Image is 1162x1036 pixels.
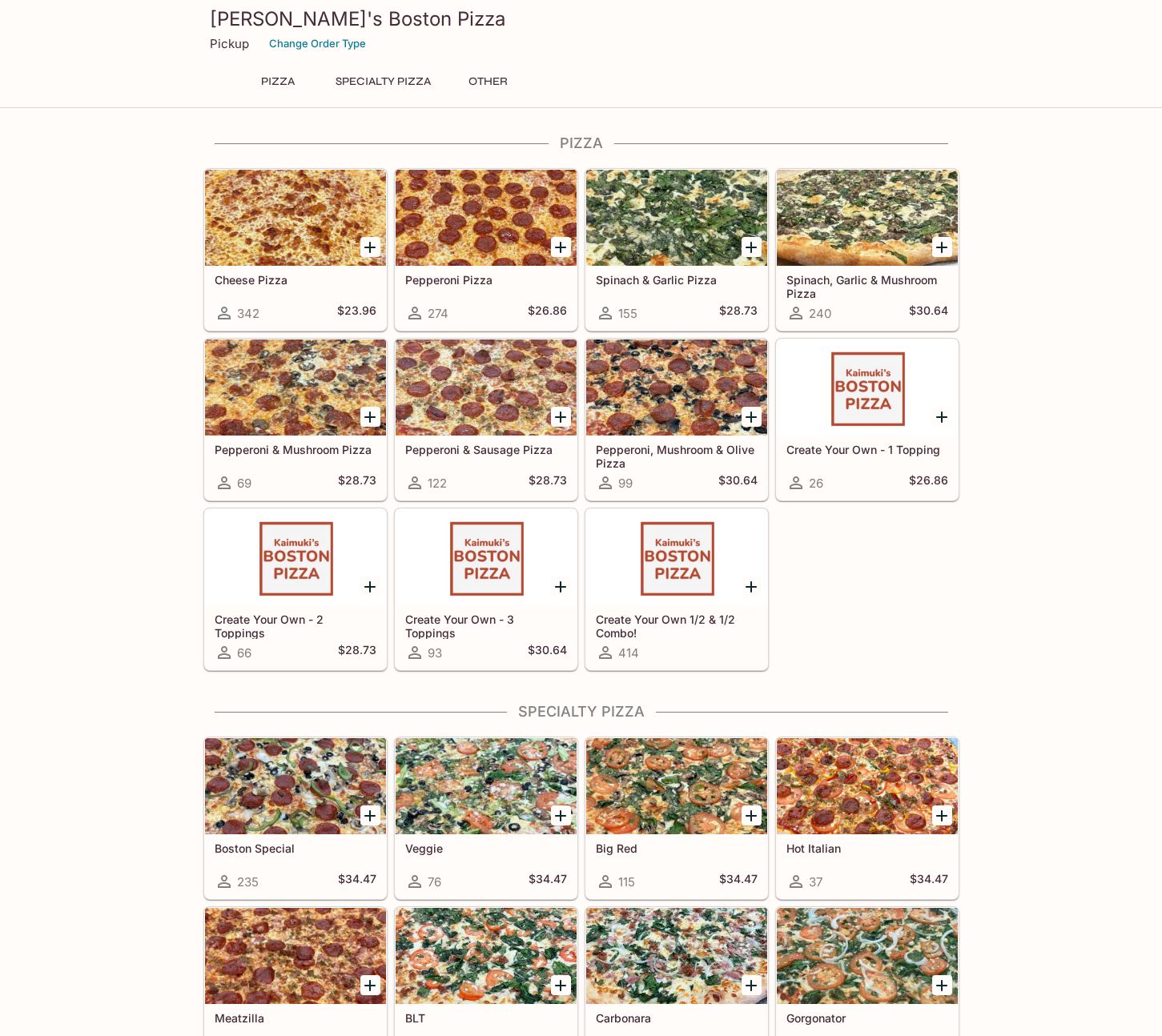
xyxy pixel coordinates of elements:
[395,508,577,670] a: Create Your Own - 3 Toppings93$30.64
[428,306,448,321] span: 274
[338,643,376,662] h5: $28.73
[395,169,577,331] a: Pepperoni Pizza274$26.86
[396,908,577,1004] div: BLT
[809,306,831,321] span: 240
[786,273,948,299] h5: Spinach, Garlic & Mushroom Pizza
[203,703,959,721] h4: Specialty Pizza
[528,643,567,662] h5: $30.64
[618,306,637,321] span: 155
[338,473,376,492] h5: $28.73
[618,874,635,889] span: 115
[327,70,440,93] button: Specialty Pizza
[360,975,380,995] button: Add Meatzilla
[551,237,571,257] button: Add Pepperoni Pizza
[585,508,768,670] a: Create Your Own 1/2 & 1/2 Combo!414
[529,473,567,492] h5: $28.73
[215,273,376,287] h5: Cheese Pizza
[215,841,376,855] h5: Boston Special
[204,169,387,331] a: Cheese Pizza342$23.96
[551,975,571,995] button: Add BLT
[205,509,386,605] div: Create Your Own - 2 Toppings
[586,339,767,436] div: Pepperoni, Mushroom & Olive Pizza
[337,303,376,323] h5: $23.96
[360,805,380,825] button: Add Boston Special
[585,339,768,500] a: Pepperoni, Mushroom & Olive Pizza99$30.64
[786,841,948,855] h5: Hot Italian
[210,36,249,51] p: Pickup
[551,805,571,825] button: Add Veggie
[428,476,447,491] span: 122
[262,31,373,56] button: Change Order Type
[776,737,959,899] a: Hot Italian37$34.47
[215,1011,376,1025] h5: Meatzilla
[237,874,259,889] span: 235
[405,612,567,639] h5: Create Your Own - 3 Toppings
[204,339,387,500] a: Pepperoni & Mushroom Pizza69$28.73
[396,170,577,266] div: Pepperoni Pizza
[618,645,639,661] span: 414
[932,975,952,995] button: Add Gorgonator
[529,872,567,891] h5: $34.47
[586,170,767,266] div: Spinach & Garlic Pizza
[204,737,387,899] a: Boston Special235$34.47
[777,908,958,1004] div: Gorgonator
[203,135,959,152] h4: Pizza
[360,237,380,257] button: Add Cheese Pizza
[719,303,758,323] h5: $28.73
[786,1011,948,1025] h5: Gorgonator
[596,612,758,639] h5: Create Your Own 1/2 & 1/2 Combo!
[586,509,767,605] div: Create Your Own 1/2 & 1/2 Combo!
[242,70,314,93] button: Pizza
[932,805,952,825] button: Add Hot Italian
[405,443,567,456] h5: Pepperoni & Sausage Pizza
[719,872,758,891] h5: $34.47
[809,476,823,491] span: 26
[405,273,567,287] h5: Pepperoni Pizza
[338,872,376,891] h5: $34.47
[428,645,442,661] span: 93
[405,841,567,855] h5: Veggie
[452,70,525,93] button: Other
[205,908,386,1004] div: Meatzilla
[742,407,762,427] button: Add Pepperoni, Mushroom & Olive Pizza
[777,738,958,834] div: Hot Italian
[742,237,762,257] button: Add Spinach & Garlic Pizza
[551,407,571,427] button: Add Pepperoni & Sausage Pizza
[215,612,376,639] h5: Create Your Own - 2 Toppings
[528,303,567,323] h5: $26.86
[586,908,767,1004] div: Carbonara
[618,476,633,491] span: 99
[932,237,952,257] button: Add Spinach, Garlic & Mushroom Pizza
[596,1011,758,1025] h5: Carbonara
[909,303,948,323] h5: $30.64
[395,737,577,899] a: Veggie76$34.47
[585,737,768,899] a: Big Red115$34.47
[204,508,387,670] a: Create Your Own - 2 Toppings66$28.73
[909,473,948,492] h5: $26.86
[776,339,959,500] a: Create Your Own - 1 Topping26$26.86
[205,339,386,436] div: Pepperoni & Mushroom Pizza
[596,273,758,287] h5: Spinach & Garlic Pizza
[776,169,959,331] a: Spinach, Garlic & Mushroom Pizza240$30.64
[396,738,577,834] div: Veggie
[205,170,386,266] div: Cheese Pizza
[809,874,822,889] span: 37
[205,738,386,834] div: Boston Special
[360,407,380,427] button: Add Pepperoni & Mushroom Pizza
[215,443,376,456] h5: Pepperoni & Mushroom Pizza
[396,509,577,605] div: Create Your Own - 3 Toppings
[596,443,758,469] h5: Pepperoni, Mushroom & Olive Pizza
[428,874,441,889] span: 76
[237,306,259,321] span: 342
[210,6,953,31] h3: [PERSON_NAME]'s Boston Pizza
[596,841,758,855] h5: Big Red
[395,339,577,500] a: Pepperoni & Sausage Pizza122$28.73
[932,407,952,427] button: Add Create Your Own - 1 Topping
[586,738,767,834] div: Big Red
[237,476,251,491] span: 69
[551,576,571,596] button: Add Create Your Own - 3 Toppings
[360,576,380,596] button: Add Create Your Own - 2 Toppings
[396,339,577,436] div: Pepperoni & Sausage Pizza
[742,805,762,825] button: Add Big Red
[910,872,948,891] h5: $34.47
